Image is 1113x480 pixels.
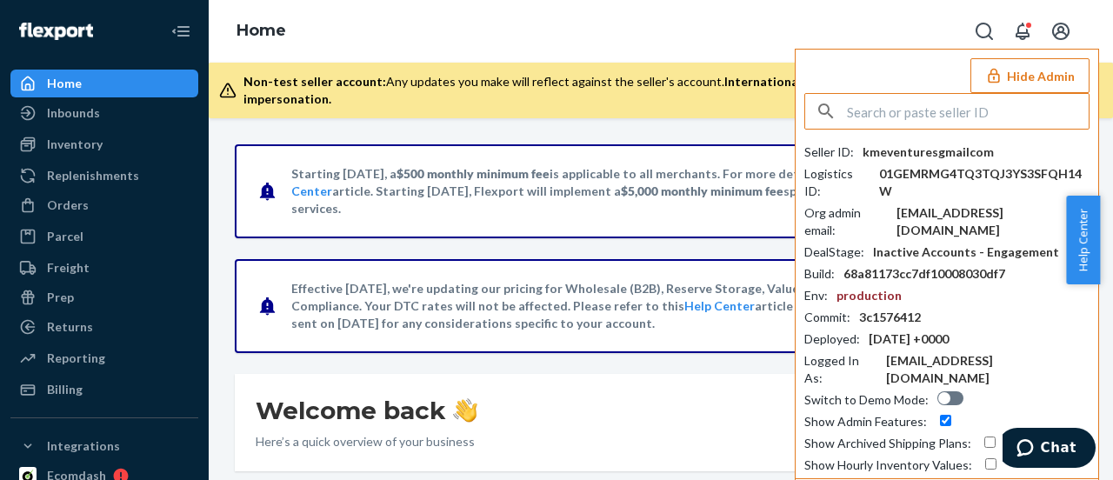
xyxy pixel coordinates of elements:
button: Open account menu [1043,14,1078,49]
a: Parcel [10,223,198,250]
div: Seller ID : [804,143,854,161]
span: Non-test seller account: [243,74,386,89]
a: Inbounds [10,99,198,127]
div: Billing [47,381,83,398]
div: Commit : [804,309,850,326]
div: 3c1576412 [859,309,921,326]
button: Close Navigation [163,14,198,49]
div: Any updates you make will reflect against the seller's account. [243,73,1085,108]
div: Prep [47,289,74,306]
div: [DATE] +0000 [869,330,949,348]
ol: breadcrumbs [223,6,300,57]
div: Inbounds [47,104,100,122]
a: Replenishments [10,162,198,190]
div: Env : [804,287,828,304]
iframe: Opens a widget where you can chat to one of our agents [1003,428,1096,471]
span: $5,000 monthly minimum fee [621,183,783,198]
div: kmeventuresgmailcom [863,143,994,161]
button: Open Search Box [967,14,1002,49]
div: Inventory [47,136,103,153]
div: Freight [47,259,90,277]
div: Show Admin Features : [804,413,927,430]
div: Org admin email : [804,204,888,239]
img: hand-wave emoji [453,398,477,423]
button: Help Center [1066,196,1100,284]
div: Returns [47,318,93,336]
div: Show Hourly Inventory Values : [804,457,972,474]
div: Orders [47,197,89,214]
div: Logged In As : [804,352,877,387]
p: Starting [DATE], a is applicable to all merchants. For more details, please refer to this article... [291,165,1028,217]
span: $500 monthly minimum fee [397,166,550,181]
button: Open notifications [1005,14,1040,49]
button: Hide Admin [970,58,1090,93]
a: Home [10,70,198,97]
img: Flexport logo [19,23,93,40]
div: Parcel [47,228,83,245]
a: Prep [10,283,198,311]
a: Home [237,21,286,40]
a: Inventory [10,130,198,158]
a: Reporting [10,344,198,372]
input: Search or paste seller ID [847,94,1089,129]
div: DealStage : [804,243,864,261]
p: Here’s a quick overview of your business [256,433,477,450]
div: Deployed : [804,330,860,348]
div: [EMAIL_ADDRESS][DOMAIN_NAME] [896,204,1090,239]
a: Help Center [684,298,755,313]
div: Switch to Demo Mode : [804,391,929,409]
h1: Welcome back [256,395,477,426]
div: Integrations [47,437,120,455]
div: production [836,287,902,304]
div: Home [47,75,82,92]
a: Billing [10,376,198,403]
div: Inactive Accounts - Engagement [873,243,1059,261]
div: Replenishments [47,167,139,184]
a: Freight [10,254,198,282]
button: Integrations [10,432,198,460]
a: Returns [10,313,198,341]
div: Build : [804,265,835,283]
div: Reporting [47,350,105,367]
div: Logistics ID : [804,165,870,200]
div: Show Archived Shipping Plans : [804,435,971,452]
div: 68a81173cc7df10008030df7 [843,265,1005,283]
div: 01GEMRMG4TQ3TQJ3YS3SFQH14W [879,165,1090,200]
a: Orders [10,191,198,219]
p: Effective [DATE], we're updating our pricing for Wholesale (B2B), Reserve Storage, Value-Added Se... [291,280,1028,332]
div: [EMAIL_ADDRESS][DOMAIN_NAME] [886,352,1090,387]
